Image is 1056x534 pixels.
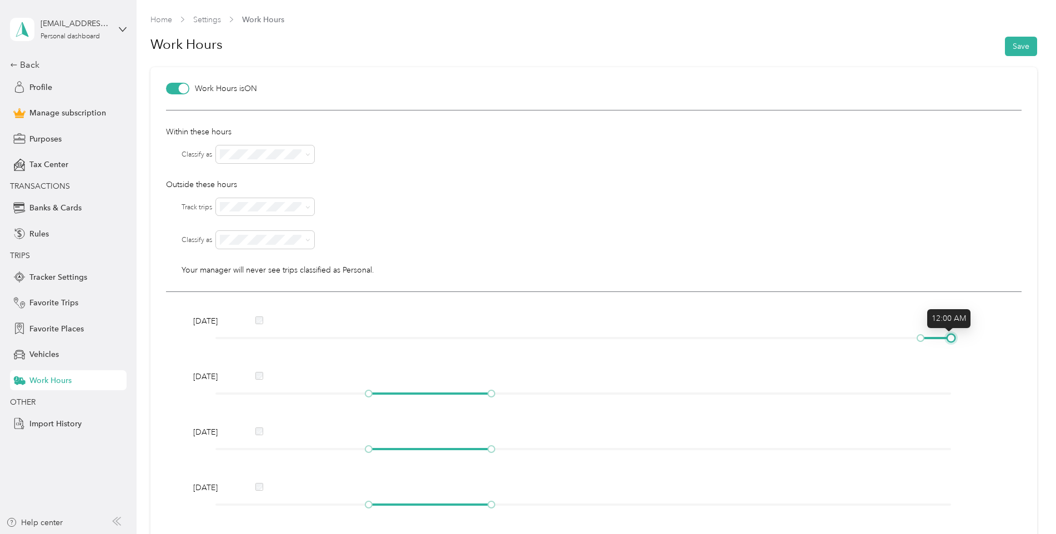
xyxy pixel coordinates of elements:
div: Personal dashboard [41,33,100,40]
span: Manage subscription [29,107,106,119]
span: Settings [193,14,221,26]
h1: Work Hours [150,31,223,58]
iframe: Everlance-gr Chat Button Frame [994,472,1056,534]
span: Rules [29,228,49,240]
span: Work Hours [29,375,72,386]
span: OTHER [10,397,36,407]
button: Help center [6,517,63,528]
span: Import History [29,418,82,430]
span: [DATE] [193,482,232,493]
span: Work Hours [242,14,284,26]
span: [DATE] [193,371,232,382]
span: Work Hours is ON [195,83,257,94]
span: TRIPS [10,251,30,260]
span: [DATE] [193,315,232,327]
span: Favorite Places [29,323,84,335]
label: Classify as [182,235,212,245]
span: Purposes [29,133,62,145]
span: Favorite Trips [29,297,78,309]
span: Banks & Cards [29,202,82,214]
p: Your manager will never see trips classified as Personal. [182,264,1022,276]
div: [EMAIL_ADDRESS][DOMAIN_NAME] [41,18,110,29]
span: Tax Center [29,159,68,170]
span: Vehicles [29,349,59,360]
span: TRANSACTIONS [10,182,70,191]
span: [DATE] [193,426,232,438]
a: Home [150,15,172,24]
div: Back [10,58,121,72]
span: Tracker Settings [29,271,87,283]
div: 12:00 AM [927,309,970,328]
span: Profile [29,82,52,93]
p: Within these hours [166,126,1022,138]
label: Track trips [182,203,212,213]
label: Classify as [182,150,212,160]
button: Save [1005,37,1037,56]
p: Outside these hours [166,179,1022,190]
